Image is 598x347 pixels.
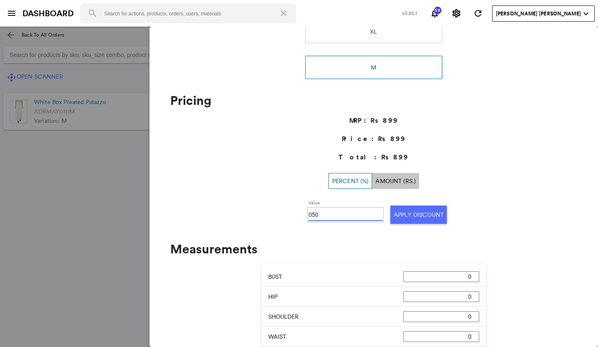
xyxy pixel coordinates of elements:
[328,173,373,189] button: Percent (%)
[371,64,376,71] span: M
[451,8,461,18] md-icon: settings
[268,312,403,321] p: SHOULDER
[88,8,98,18] md-icon: search
[370,28,377,35] span: XL
[274,3,294,23] button: Clear
[22,7,74,20] a: DASHBOARD
[470,5,486,22] button: Refresh State
[83,3,103,23] button: Search
[426,5,443,22] button: Notifications
[279,8,289,18] md-icon: close
[434,8,442,12] span: 59
[7,8,17,18] md-icon: menu
[403,311,479,322] input: SHOULDER
[403,331,479,342] input: WAIST
[473,8,483,18] md-icon: refresh
[372,173,419,189] button: Amount (Rs.)
[492,5,595,22] button: User
[403,291,479,302] input: HIP
[268,332,403,341] p: WAIST
[430,8,440,18] md-icon: notifications
[402,10,417,17] span: v3.85.1
[338,152,409,162] h6: Total : Rs 899
[80,3,296,23] input: Search for actions, products, orders, users, materials
[448,5,465,22] button: Settings
[390,206,447,224] button: Apply Discount
[268,292,403,301] p: HIP
[342,134,406,144] h6: Price : Rs 899
[305,56,442,79] button: M
[3,5,20,22] button: open sidebar
[170,94,211,107] h2: Pricing
[309,208,382,221] input: Value
[581,9,591,19] md-icon: expand_more
[170,242,257,256] h2: Measurements
[403,271,479,282] input: BUST
[349,116,399,126] h6: MRP : Rs 899
[268,273,403,281] p: BUST
[305,20,442,43] button: XL
[496,10,581,17] span: [PERSON_NAME] [PERSON_NAME]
